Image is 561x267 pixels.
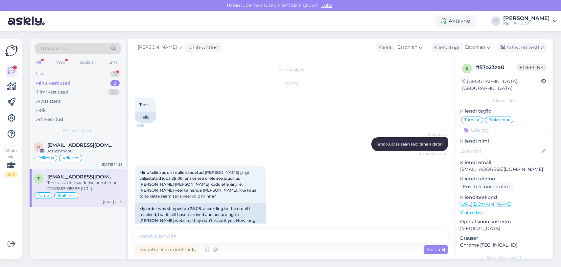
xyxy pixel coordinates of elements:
[38,156,54,160] span: Tellimus
[63,128,93,134] span: Minu vestlused
[420,151,446,156] span: Nähtud ✓ 12:00
[103,200,122,204] div: [DATE] 11:29
[460,242,548,249] p: Chrome [TECHNICAL_ID]
[37,145,40,149] span: h
[460,108,548,115] p: Kliendi tag'id
[62,156,79,160] span: Äriklient
[432,44,459,51] div: Klienditugi
[55,58,66,67] div: Web
[5,172,17,177] div: 2 / 3
[135,81,448,87] div: [DATE]
[36,116,63,123] div: Arhiveeritud
[460,210,548,216] p: Vaata edasi ...
[135,203,266,232] div: My order was shipped on 28.08. according to the email I received, but it still hasn't arrived and...
[465,44,485,51] span: Estonian
[460,138,548,145] p: Kliendi nimi
[503,16,557,26] a: [PERSON_NAME]Klick Eesti AS
[466,66,468,71] span: 5
[139,170,257,199] span: Minu tellimus on mulle saadetud [PERSON_NAME] järgi väljastatud juba 28.08. ent ometi ei ole see ...
[36,71,44,77] div: Uus
[376,142,443,147] span: Tere! Kuidas saan teid täna aidata?
[460,166,548,173] p: [EMAIL_ADDRESS][DOMAIN_NAME]
[47,142,116,148] span: hanschmidt.markus@gmail.com
[491,16,501,26] div: O
[135,245,199,254] div: Privaatne kommentaar
[36,89,68,95] div: Tiimi vestlused
[38,194,49,198] span: Tarne
[5,44,18,57] img: Askly Logo
[36,80,70,87] div: Minu vestlused
[460,218,548,225] p: Operatsioonisüsteem
[462,78,541,92] div: [GEOGRAPHIC_DATA], [GEOGRAPHIC_DATA]
[497,43,547,52] div: Arhiveeri vestlus
[139,102,148,107] span: Tere
[47,180,122,192] div: Tere taas! Uue saadetise number on CC838539953EE [URL][DOMAIN_NAME]
[58,194,75,198] span: Eraklient
[503,16,550,21] div: [PERSON_NAME]
[376,44,392,51] div: Klient
[319,2,335,8] span: Luba
[36,107,46,114] div: Kõik
[37,176,40,181] span: t
[47,174,116,180] span: tiina.sillatse@gmail.com
[421,132,446,137] span: AI Assistent
[397,44,417,51] span: Estonian
[460,159,548,166] p: Kliendi email
[460,194,548,201] p: Klienditeekond
[138,44,177,51] span: [PERSON_NAME]
[47,148,122,154] div: Attachment
[435,15,476,27] div: Aktiivne
[79,58,95,67] div: Socials
[460,175,548,182] p: Kliendi telefon
[460,201,512,207] a: [URL][DOMAIN_NAME]
[460,147,540,155] input: Lisa nimi
[488,118,506,122] span: Eraklient
[135,112,156,123] div: Hello
[460,182,513,191] div: Küsi telefoninumbrit
[108,89,120,95] div: 20
[460,235,548,242] p: Brauser
[460,255,548,261] div: [PERSON_NAME]
[460,98,548,104] div: Kliendi info
[426,247,445,253] span: Saada
[110,71,120,77] div: 0
[476,64,517,71] div: # 57o23za0
[35,58,42,67] div: All
[107,58,121,67] div: Email
[460,125,548,135] input: Lisa tag
[517,64,546,71] span: Offline
[5,148,17,177] div: Vaata siia
[110,80,120,87] div: 2
[135,67,448,73] div: Vestlus algas
[503,21,550,26] div: Klick Eesti AS
[464,118,476,122] span: Tarne
[41,45,67,52] span: Otsi kliente
[102,162,122,167] div: [DATE] 14:58
[186,44,219,51] div: juhib vestlust
[137,123,161,128] span: 11:59
[460,225,548,232] p: [MEDICAL_DATA]
[36,98,60,105] div: AI Assistent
